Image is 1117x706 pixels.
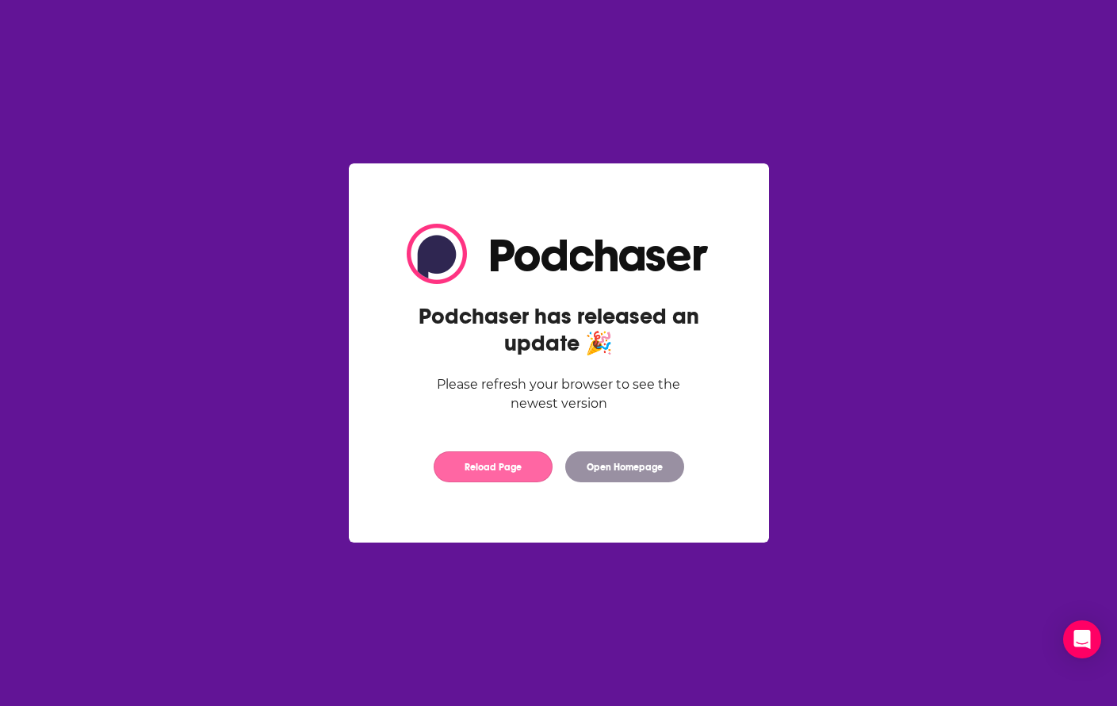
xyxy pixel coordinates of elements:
[434,451,553,482] button: Reload Page
[1063,620,1101,658] div: Open Intercom Messenger
[407,224,711,284] img: Logo
[407,375,711,413] div: Please refresh your browser to see the newest version
[565,451,684,482] button: Open Homepage
[407,303,711,357] h2: Podchaser has released an update 🎉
